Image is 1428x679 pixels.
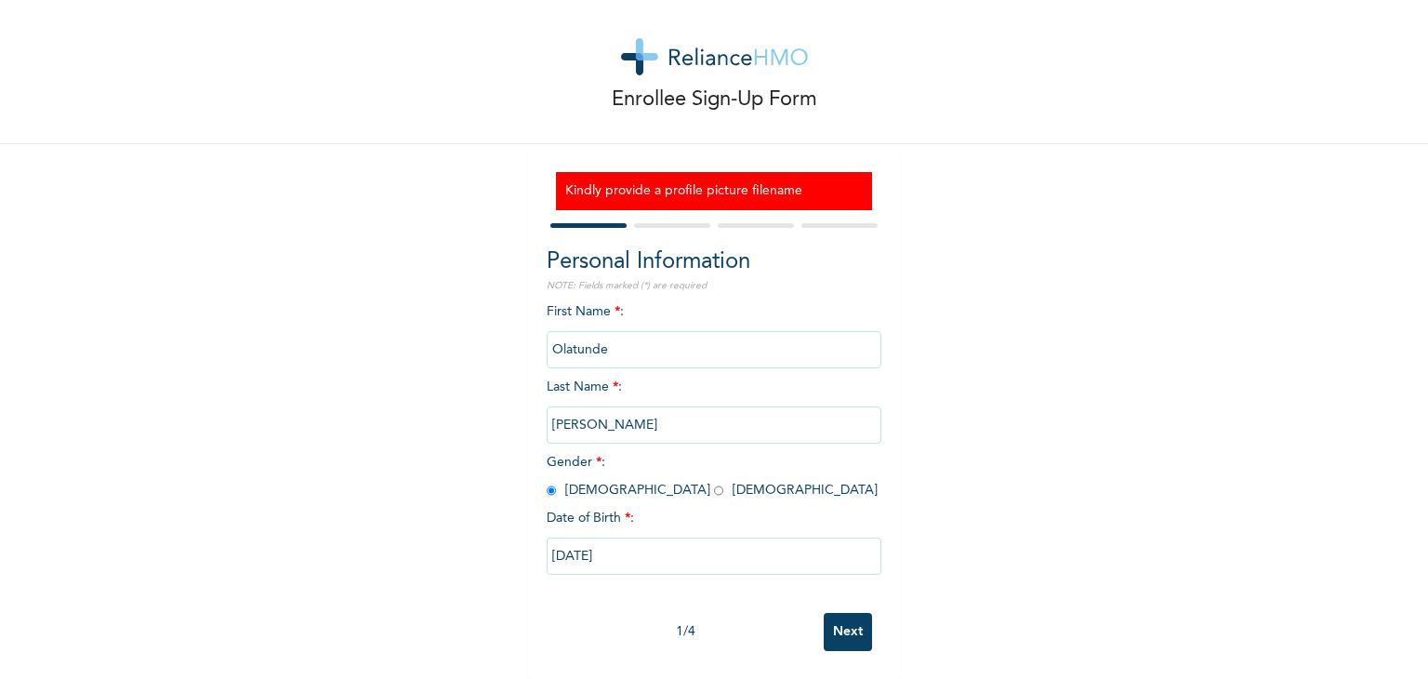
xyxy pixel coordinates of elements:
p: Enrollee Sign-Up Form [612,85,817,115]
span: First Name : [547,305,881,356]
h2: Personal Information [547,246,881,279]
img: logo [621,38,808,75]
div: 1 / 4 [547,622,824,642]
span: Gender : [DEMOGRAPHIC_DATA] [DEMOGRAPHIC_DATA] [547,456,878,497]
span: Date of Birth : [547,509,634,528]
input: Next [824,613,872,651]
span: Last Name : [547,380,881,432]
h3: Kindly provide a profile picture filename [565,181,863,201]
input: Enter your last name [547,406,881,444]
input: DD-MM-YYYY [547,538,881,575]
p: NOTE: Fields marked (*) are required [547,279,881,293]
input: Enter your first name [547,331,881,368]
